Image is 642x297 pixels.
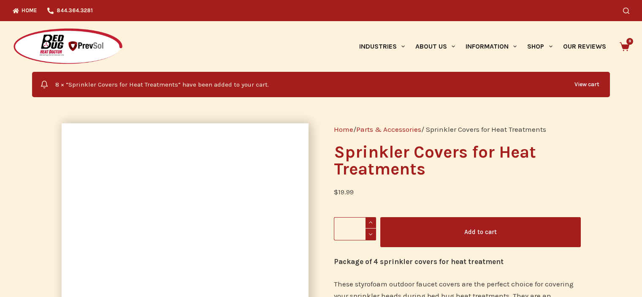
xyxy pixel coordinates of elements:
a: View cart [568,76,606,93]
a: Our Reviews [558,21,611,72]
a: Information [461,21,522,72]
strong: Package of 4 sprinkler covers for heat treatment [334,257,504,266]
div: 8 × “Sprinkler Covers for Heat Treatments” have been added to your cart. [32,72,610,97]
span: 8 [626,38,633,45]
a: Industries [354,21,410,72]
input: Product quantity [334,217,376,240]
a: Shop [522,21,558,72]
h1: Sprinkler Covers for Heat Treatments [334,144,581,177]
span: $ [334,188,338,196]
button: Add to cart [380,217,581,247]
bdi: 19.99 [334,188,354,196]
button: Search [623,8,629,14]
a: Parts & Accessories [356,125,421,134]
a: About Us [410,21,460,72]
nav: Breadcrumb [334,123,581,135]
a: Home [334,125,353,134]
img: Prevsol/Bed Bug Heat Doctor [13,28,123,65]
nav: Primary [354,21,611,72]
